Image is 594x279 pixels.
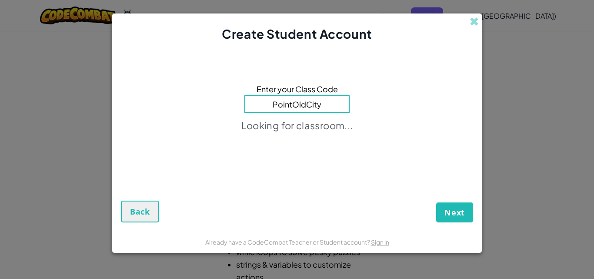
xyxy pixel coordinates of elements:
span: Back [130,206,150,217]
p: Looking for classroom... [241,119,353,131]
a: Sign in [371,238,389,246]
span: Create Student Account [222,26,372,41]
span: Already have a CodeCombat Teacher or Student account? [205,238,371,246]
button: Back [121,201,159,222]
button: Next [436,202,473,222]
span: Enter your Class Code [257,83,338,95]
span: Next [444,207,465,218]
